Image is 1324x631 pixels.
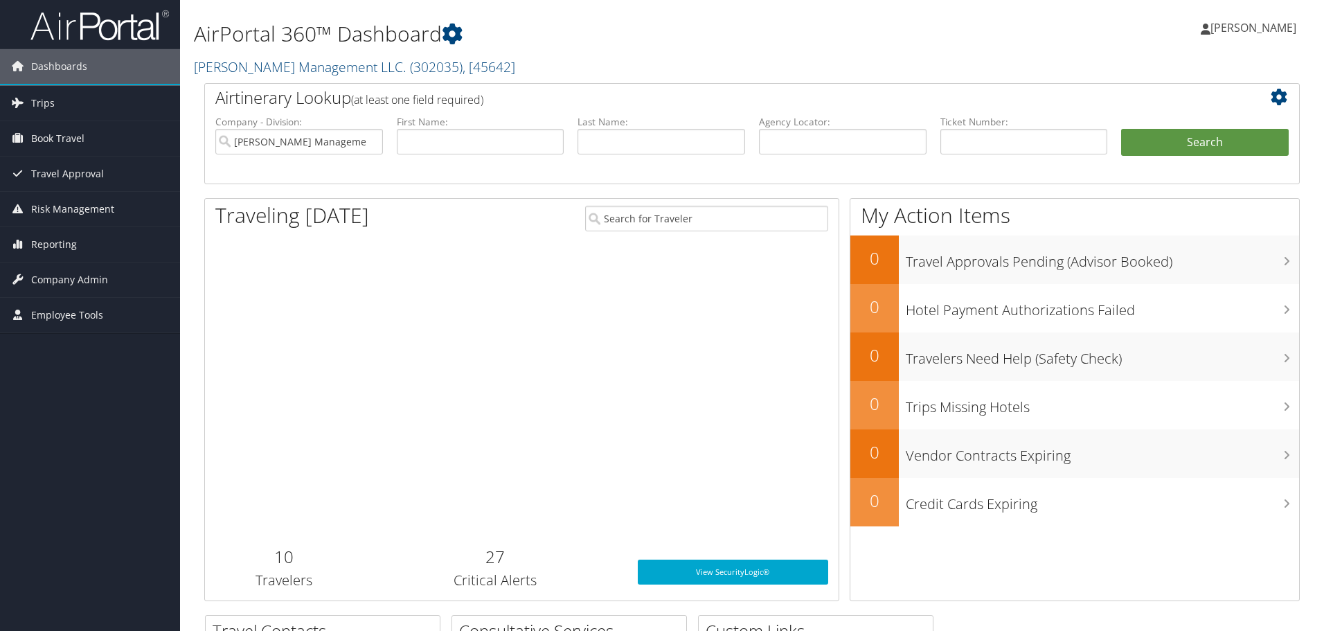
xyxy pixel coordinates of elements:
[194,57,515,76] a: [PERSON_NAME] Management LLC.
[850,247,899,270] h2: 0
[850,295,899,319] h2: 0
[759,115,927,129] label: Agency Locator:
[850,478,1299,526] a: 0Credit Cards Expiring
[850,381,1299,429] a: 0Trips Missing Hotels
[906,294,1299,320] h3: Hotel Payment Authorizations Failed
[850,344,899,367] h2: 0
[850,429,1299,478] a: 0Vendor Contracts Expiring
[215,86,1197,109] h2: Airtinerary Lookup
[31,49,87,84] span: Dashboards
[585,206,828,231] input: Search for Traveler
[850,284,1299,332] a: 0Hotel Payment Authorizations Failed
[906,342,1299,368] h3: Travelers Need Help (Safety Check)
[578,115,745,129] label: Last Name:
[31,157,104,191] span: Travel Approval
[31,298,103,332] span: Employee Tools
[215,115,383,129] label: Company - Division:
[638,560,828,585] a: View SecurityLogic®
[31,263,108,297] span: Company Admin
[850,489,899,513] h2: 0
[31,86,55,121] span: Trips
[1201,7,1310,48] a: [PERSON_NAME]
[850,392,899,416] h2: 0
[850,332,1299,381] a: 0Travelers Need Help (Safety Check)
[463,57,515,76] span: , [ 45642 ]
[850,235,1299,284] a: 0Travel Approvals Pending (Advisor Booked)
[31,192,114,226] span: Risk Management
[397,115,564,129] label: First Name:
[906,439,1299,465] h3: Vendor Contracts Expiring
[31,227,77,262] span: Reporting
[374,545,617,569] h2: 27
[906,488,1299,514] h3: Credit Cards Expiring
[850,201,1299,230] h1: My Action Items
[194,19,938,48] h1: AirPortal 360™ Dashboard
[31,121,84,156] span: Book Travel
[906,391,1299,417] h3: Trips Missing Hotels
[351,92,483,107] span: (at least one field required)
[215,201,369,230] h1: Traveling [DATE]
[215,571,353,590] h3: Travelers
[940,115,1108,129] label: Ticket Number:
[850,441,899,464] h2: 0
[906,245,1299,272] h3: Travel Approvals Pending (Advisor Booked)
[374,571,617,590] h3: Critical Alerts
[1121,129,1289,157] button: Search
[215,545,353,569] h2: 10
[30,9,169,42] img: airportal-logo.png
[1210,20,1296,35] span: [PERSON_NAME]
[410,57,463,76] span: ( 302035 )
